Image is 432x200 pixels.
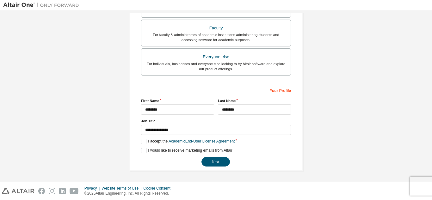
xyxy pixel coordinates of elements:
[141,85,291,95] div: Your Profile
[3,2,82,8] img: Altair One
[2,188,34,194] img: altair_logo.svg
[145,32,287,42] div: For faculty & administrators of academic institutions administering students and accessing softwa...
[70,188,79,194] img: youtube.svg
[145,61,287,71] div: For individuals, businesses and everyone else looking to try Altair software and explore our prod...
[141,98,214,103] label: First Name
[84,186,102,191] div: Privacy
[141,118,291,124] label: Job Title
[145,24,287,33] div: Faculty
[218,98,291,103] label: Last Name
[84,191,174,196] p: © 2025 Altair Engineering, Inc. All Rights Reserved.
[145,52,287,61] div: Everyone else
[59,188,66,194] img: linkedin.svg
[143,186,174,191] div: Cookie Consent
[102,186,143,191] div: Website Terms of Use
[141,148,232,153] label: I would like to receive marketing emails from Altair
[141,139,235,144] label: I accept the
[169,139,235,143] a: Academic End-User License Agreement
[201,157,230,167] button: Next
[38,188,45,194] img: facebook.svg
[49,188,55,194] img: instagram.svg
